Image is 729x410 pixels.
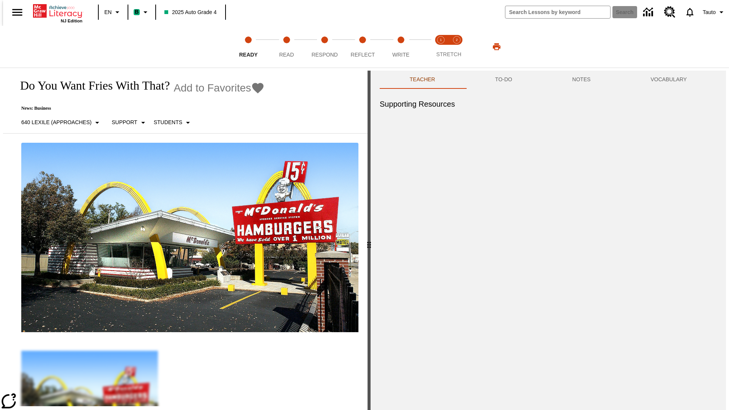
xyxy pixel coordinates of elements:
button: Respond step 3 of 5 [303,26,347,68]
button: Add to Favorites - Do You Want Fries With That? [174,81,265,95]
span: EN [104,8,112,16]
span: Respond [311,52,338,58]
button: VOCABULARY [620,71,717,89]
img: One of the first McDonald's stores, with the iconic red sign and golden arches. [21,143,358,333]
button: Ready step 1 of 5 [226,26,270,68]
div: Instructional Panel Tabs [380,71,717,89]
div: Home [33,3,82,23]
a: Resource Center, Will open in new tab [660,2,680,22]
button: NOTES [542,71,620,89]
a: Data Center [639,2,660,23]
div: reading [3,71,368,406]
span: Ready [239,52,258,58]
button: Profile/Settings [700,5,729,19]
span: Tauto [703,8,716,16]
button: Scaffolds, Support [109,116,150,129]
span: B [135,7,139,17]
span: Add to Favorites [174,82,251,94]
div: activity [371,71,726,410]
button: Reflect step 4 of 5 [341,26,385,68]
h1: Do You Want Fries With That? [12,79,170,93]
button: Stretch Read step 1 of 2 [430,26,452,68]
text: 2 [456,38,458,42]
p: 640 Lexile (Approaches) [21,118,92,126]
button: Language: EN, Select a language [101,5,125,19]
button: Select Lexile, 640 Lexile (Approaches) [18,116,105,129]
div: Press Enter or Spacebar and then press right and left arrow keys to move the slider [368,71,371,410]
span: Write [392,52,409,58]
a: Notifications [680,2,700,22]
input: search field [505,6,610,18]
span: Read [279,52,294,58]
span: STRETCH [436,51,461,57]
button: Teacher [380,71,465,89]
button: Open side menu [6,1,28,24]
text: 1 [440,38,442,42]
p: Students [154,118,182,126]
span: NJ Edition [61,19,82,23]
h6: Supporting Resources [380,98,717,110]
button: TO-DO [465,71,542,89]
p: News: Business [12,106,265,111]
span: 2025 Auto Grade 4 [164,8,217,16]
p: Support [112,118,137,126]
span: Reflect [351,52,375,58]
button: Read step 2 of 5 [264,26,308,68]
button: Select Student [151,116,196,129]
button: Stretch Respond step 2 of 2 [446,26,468,68]
button: Boost Class color is mint green. Change class color [131,5,153,19]
button: Write step 5 of 5 [379,26,423,68]
button: Print [484,40,509,54]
